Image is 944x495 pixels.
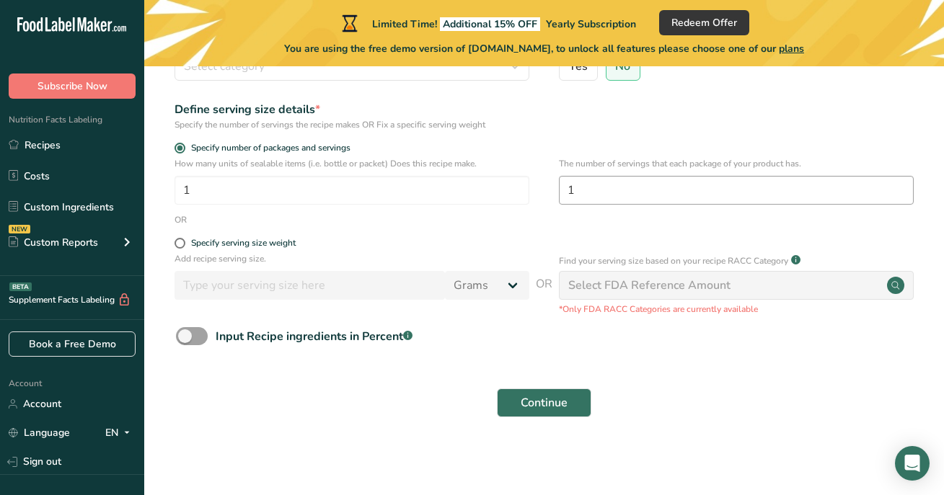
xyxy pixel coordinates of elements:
[191,238,296,249] div: Specify serving size weight
[521,394,568,411] span: Continue
[779,42,804,55] span: plans
[339,14,636,32] div: Limited Time!
[659,10,749,35] button: Redeem Offer
[546,17,636,31] span: Yearly Subscription
[671,15,737,30] span: Redeem Offer
[175,52,529,81] button: Select category
[175,157,529,170] p: How many units of sealable items (i.e. bottle or packet) Does this recipe make.
[184,58,265,75] span: Select category
[9,235,98,250] div: Custom Reports
[440,17,540,31] span: Additional 15% OFF
[9,73,136,99] button: Subscribe Now
[175,118,529,131] div: Specify the number of servings the recipe makes OR Fix a specific serving weight
[9,331,136,357] a: Book a Free Demo
[38,79,107,94] span: Subscribe Now
[175,101,529,118] div: Define serving size details
[536,275,552,316] span: OR
[175,252,529,265] p: Add recipe serving size.
[559,157,914,170] p: The number of servings that each package of your product has.
[569,59,588,73] span: Yes
[175,213,187,226] div: OR
[284,41,804,56] span: You are using the free demo version of [DOMAIN_NAME], to unlock all features please choose one of...
[895,446,930,481] div: Open Intercom Messenger
[175,271,445,300] input: Type your serving size here
[615,59,630,73] span: No
[9,225,30,233] div: NEW
[559,303,914,316] p: *Only FDA RACC Categories are currently available
[105,424,136,442] div: EN
[568,277,731,294] div: Select FDA Reference Amount
[9,420,70,445] a: Language
[216,328,413,345] div: Input Recipe ingredients in Percent
[185,143,350,153] span: Specify number of packages and servings
[9,282,32,291] div: BETA
[497,388,591,417] button: Continue
[559,254,788,267] p: Find your serving size based on your recipe RACC Category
